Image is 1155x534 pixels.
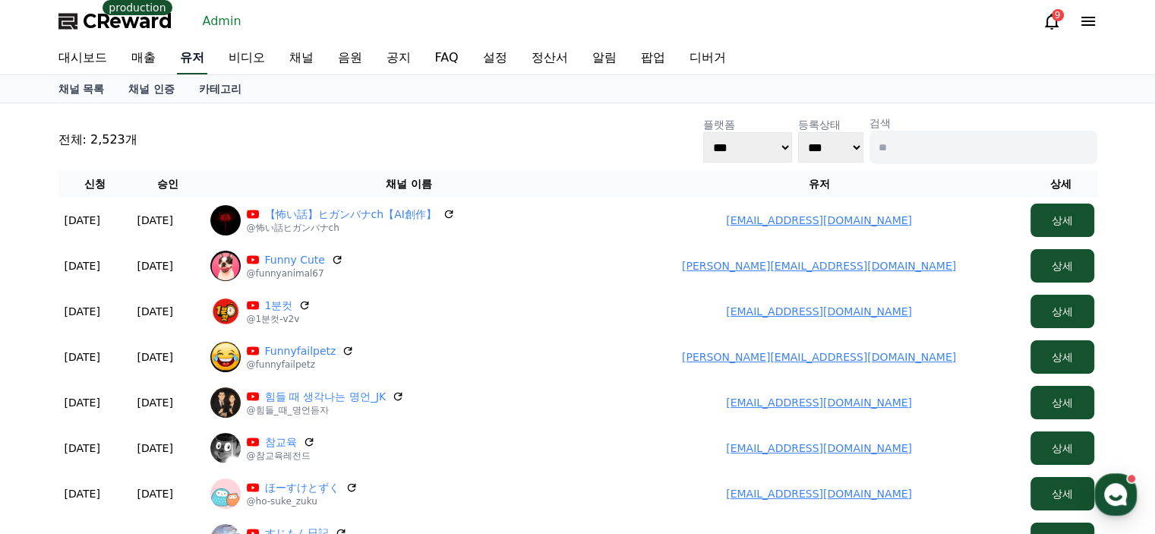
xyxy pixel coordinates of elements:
p: [DATE] [137,395,173,410]
p: [DATE] [65,349,100,365]
button: 상세 [1030,340,1094,374]
a: [EMAIL_ADDRESS][DOMAIN_NAME] [726,214,912,226]
p: [DATE] [137,441,173,456]
span: Messages [126,431,171,444]
img: 참교육 [210,433,241,463]
a: 채널 목록 [46,75,117,103]
p: [DATE] [65,258,100,273]
a: CReward [58,9,172,33]
button: 상세 [1030,386,1094,419]
a: 상세 [1030,488,1094,500]
a: 알림 [580,43,629,74]
p: 플랫폼 [703,117,793,132]
a: 공지 [374,43,423,74]
a: 정산서 [519,43,580,74]
a: [EMAIL_ADDRESS][DOMAIN_NAME] [726,397,912,409]
img: 【怖い話】ヒガンバナch【AI創作】 [210,205,241,235]
a: [EMAIL_ADDRESS][DOMAIN_NAME] [726,442,912,454]
p: [DATE] [137,258,173,273]
a: 참교육 [265,434,297,450]
a: 비디오 [216,43,277,74]
button: 상세 [1030,431,1094,465]
img: Funnyfailpetz [210,342,241,372]
a: 채널 인증 [116,75,187,103]
p: [DATE] [65,304,100,319]
a: 상세 [1030,305,1094,318]
span: CReward [83,9,172,33]
a: 설정 [471,43,519,74]
p: [DATE] [137,486,173,501]
a: Home [5,408,100,446]
a: 상세 [1030,442,1094,454]
button: 상세 [1030,477,1094,510]
button: 상세 [1030,295,1094,328]
p: [DATE] [137,213,173,228]
p: [DATE] [65,441,100,456]
a: 9 [1043,12,1061,30]
p: @1분컷-v2v [247,313,311,325]
a: 팝업 [629,43,677,74]
a: [PERSON_NAME][EMAIL_ADDRESS][DOMAIN_NAME] [682,260,956,272]
p: @funnyfailpetz [247,359,355,371]
img: 1분컷 [210,296,241,327]
a: [PERSON_NAME][EMAIL_ADDRESS][DOMAIN_NAME] [682,351,956,363]
p: @funnyanimal67 [247,267,343,280]
p: @ho-suke_zuku [247,495,358,507]
a: Funnyfailpetz [265,343,336,359]
p: 검색 [869,115,1097,131]
span: Home [39,431,65,443]
p: [DATE] [65,395,100,410]
img: Funny Cute [210,251,241,281]
a: 1분컷 [265,298,293,313]
a: 상세 [1030,397,1094,409]
span: Settings [225,431,262,443]
img: 힘들 때 생각나는 명언_JK [210,387,241,418]
th: 유저 [614,170,1024,197]
p: [DATE] [137,349,173,365]
a: [EMAIL_ADDRESS][DOMAIN_NAME] [726,488,912,500]
a: 상세 [1030,351,1094,363]
p: [DATE] [137,304,173,319]
a: 유저 [177,43,207,74]
div: 9 [1052,9,1064,21]
a: Settings [196,408,292,446]
a: 【怖い話】ヒガンバナch【AI創作】 [265,207,437,222]
p: @힘들_때_명언듣자 [247,404,405,416]
a: 대시보드 [46,43,119,74]
button: 상세 [1030,249,1094,283]
a: FAQ [423,43,471,74]
img: ほーすけとずく [210,479,241,509]
a: 상세 [1030,260,1094,272]
p: [DATE] [65,486,100,501]
a: Messages [100,408,196,446]
a: 음원 [326,43,374,74]
a: 채널 [277,43,326,74]
th: 승인 [131,170,204,197]
a: 상세 [1030,214,1094,226]
th: 채널 이름 [204,170,614,197]
p: 전체: 2,523개 [58,131,137,149]
p: @참교육레전드 [247,450,315,462]
a: Admin [197,9,248,33]
a: [EMAIL_ADDRESS][DOMAIN_NAME] [726,305,912,318]
a: 카테고리 [187,75,254,103]
p: @怖い話ヒガンバナch [247,222,455,234]
a: 매출 [119,43,168,74]
a: 힘들 때 생각나는 명언_JK [265,389,387,404]
a: Funny Cute [265,252,325,267]
p: [DATE] [65,213,100,228]
p: 등록상태 [798,117,863,132]
a: 디버거 [677,43,738,74]
th: 상세 [1024,170,1097,197]
a: ほーすけとずく [265,480,339,495]
th: 신청 [58,170,131,197]
button: 상세 [1030,204,1094,237]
